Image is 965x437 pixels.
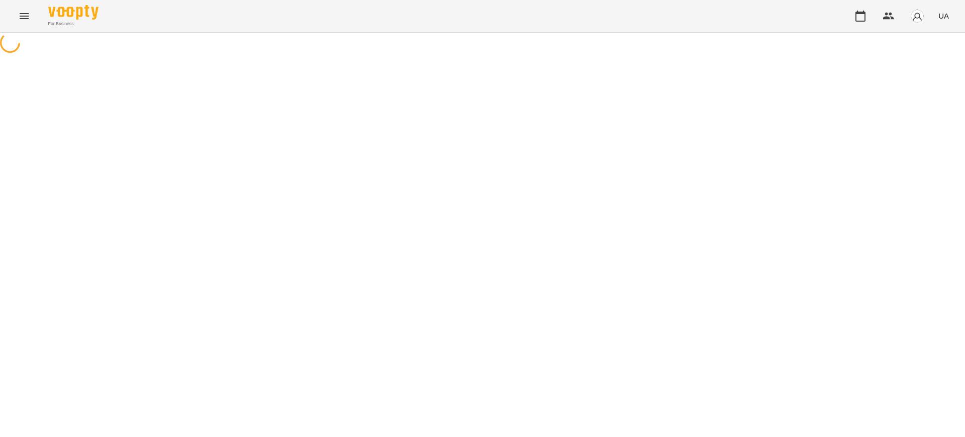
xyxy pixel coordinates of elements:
img: avatar_s.png [910,9,924,23]
span: UA [938,11,949,21]
button: UA [934,7,953,25]
button: Menu [12,4,36,28]
img: Voopty Logo [48,5,99,20]
span: For Business [48,21,99,27]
